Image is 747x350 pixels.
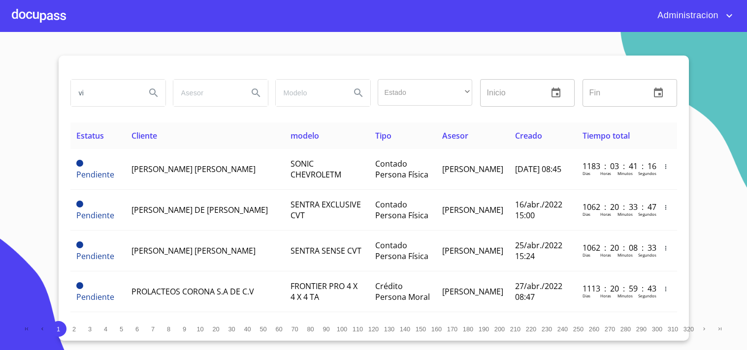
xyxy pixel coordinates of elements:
[353,325,363,333] span: 110
[244,325,251,333] span: 40
[589,325,599,333] span: 260
[76,292,114,302] span: Pendiente
[167,325,170,333] span: 8
[76,251,114,262] span: Pendiente
[515,164,561,175] span: [DATE] 08:45
[291,245,361,256] span: SENTRA SENSE CVT
[683,325,694,333] span: 320
[681,321,697,337] button: 320
[177,321,193,337] button: 9
[72,325,76,333] span: 2
[447,325,457,333] span: 170
[605,325,615,333] span: 270
[151,325,155,333] span: 7
[557,325,568,333] span: 240
[523,321,539,337] button: 220
[583,171,590,176] p: Dias
[638,171,656,176] p: Segundos
[323,325,329,333] span: 90
[76,210,114,221] span: Pendiente
[76,241,83,248] span: Pendiente
[76,201,83,207] span: Pendiente
[276,80,343,106] input: search
[368,325,379,333] span: 120
[510,325,520,333] span: 210
[104,325,107,333] span: 4
[375,281,430,302] span: Crédito Persona Moral
[131,130,157,141] span: Cliente
[347,81,370,105] button: Search
[319,321,334,337] button: 90
[650,8,735,24] button: account of current user
[76,160,83,167] span: Pendiente
[193,321,208,337] button: 10
[240,321,256,337] button: 40
[413,321,429,337] button: 150
[66,321,82,337] button: 2
[583,252,590,258] p: Dias
[400,325,410,333] span: 140
[600,171,611,176] p: Horas
[665,321,681,337] button: 310
[555,321,571,337] button: 240
[508,321,523,337] button: 210
[135,325,139,333] span: 6
[494,325,505,333] span: 200
[51,321,66,337] button: 1
[334,321,350,337] button: 100
[460,321,476,337] button: 180
[224,321,240,337] button: 30
[650,8,723,24] span: Administracion
[442,286,503,297] span: [PERSON_NAME]
[542,325,552,333] span: 230
[382,321,397,337] button: 130
[303,321,319,337] button: 80
[271,321,287,337] button: 60
[638,211,656,217] p: Segundos
[145,321,161,337] button: 7
[208,321,224,337] button: 20
[583,202,649,212] p: 1062 : 20 : 33 : 47
[618,321,634,337] button: 280
[375,199,428,221] span: Contado Persona Física
[88,325,92,333] span: 3
[583,211,590,217] p: Dias
[583,242,649,253] p: 1062 : 20 : 08 : 33
[76,282,83,289] span: Pendiente
[600,293,611,298] p: Horas
[76,169,114,180] span: Pendiente
[515,240,562,262] span: 25/abr./2022 15:24
[131,204,268,215] span: [PERSON_NAME] DE [PERSON_NAME]
[212,325,219,333] span: 20
[442,245,503,256] span: [PERSON_NAME]
[287,321,303,337] button: 70
[366,321,382,337] button: 120
[583,283,649,294] p: 1113 : 20 : 59 : 43
[431,325,442,333] span: 160
[82,321,98,337] button: 3
[429,321,445,337] button: 160
[515,281,562,302] span: 27/abr./2022 08:47
[617,171,633,176] p: Minutos
[571,321,586,337] button: 250
[583,161,649,172] p: 1183 : 03 : 41 : 16
[617,293,633,298] p: Minutos
[291,325,298,333] span: 70
[634,321,650,337] button: 290
[586,321,602,337] button: 260
[397,321,413,337] button: 140
[617,211,633,217] p: Minutos
[244,81,268,105] button: Search
[416,325,426,333] span: 150
[539,321,555,337] button: 230
[600,252,611,258] p: Horas
[350,321,366,337] button: 110
[617,252,633,258] p: Minutos
[638,293,656,298] p: Segundos
[515,199,562,221] span: 16/abr./2022 15:00
[492,321,508,337] button: 200
[668,325,678,333] span: 310
[620,325,631,333] span: 280
[307,325,314,333] span: 80
[463,325,473,333] span: 180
